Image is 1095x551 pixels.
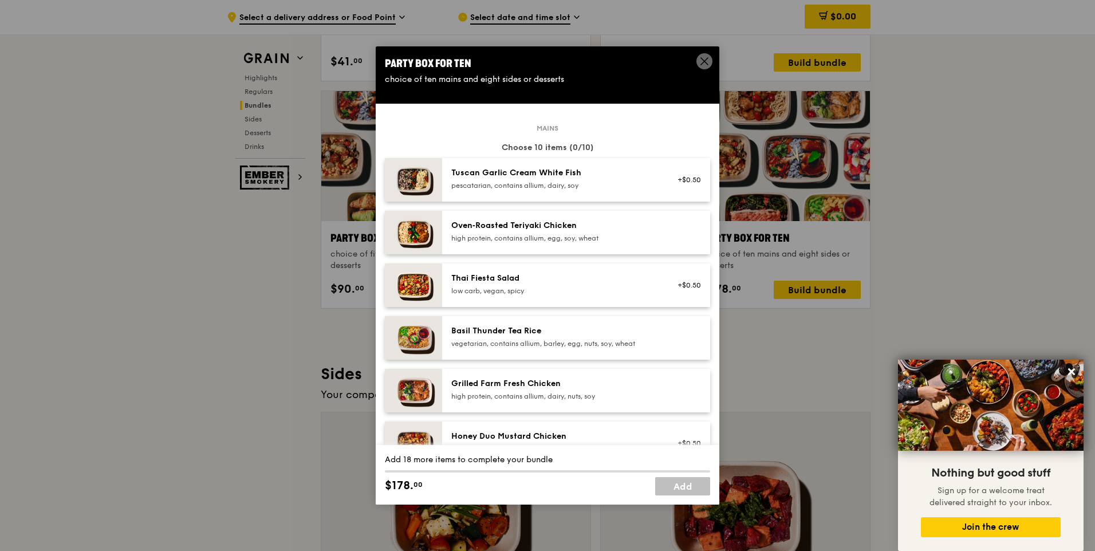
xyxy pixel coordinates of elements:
[385,369,442,412] img: daily_normal_HORZ-Grilled-Farm-Fresh-Chicken.jpg
[385,211,442,254] img: daily_normal_Oven-Roasted_Teriyaki_Chicken__Horizontal_.jpg
[385,422,442,465] img: daily_normal_Honey_Duo_Mustard_Chicken__Horizontal_.jpg
[385,142,710,154] div: Choose 10 items (0/10)
[451,431,657,442] div: Honey Duo Mustard Chicken
[671,175,701,184] div: +$0.50
[451,273,657,284] div: Thai Fiesta Salad
[451,181,657,190] div: pescatarian, contains allium, dairy, soy
[929,486,1052,507] span: Sign up for a welcome treat delivered straight to your inbox.
[385,74,710,85] div: choice of ten mains and eight sides or desserts
[413,480,423,489] span: 00
[385,454,710,466] div: Add 18 more items to complete your bundle
[671,439,701,448] div: +$0.50
[451,220,657,231] div: Oven‑Roasted Teriyaki Chicken
[451,286,657,296] div: low carb, vegan, spicy
[385,263,442,307] img: daily_normal_Thai_Fiesta_Salad__Horizontal_.jpg
[1062,363,1081,381] button: Close
[385,158,442,202] img: daily_normal_Tuscan_Garlic_Cream_White_Fish__Horizontal_.jpg
[451,339,657,348] div: vegetarian, contains allium, barley, egg, nuts, soy, wheat
[385,316,442,360] img: daily_normal_HORZ-Basil-Thunder-Tea-Rice.jpg
[451,392,657,401] div: high protein, contains allium, dairy, nuts, soy
[385,56,710,72] div: Party Box for Ten
[451,234,657,243] div: high protein, contains allium, egg, soy, wheat
[451,378,657,389] div: Grilled Farm Fresh Chicken
[671,281,701,290] div: +$0.50
[385,477,413,494] span: $178.
[451,444,657,454] div: high protein, contains allium, soy, wheat
[921,517,1061,537] button: Join the crew
[451,325,657,337] div: Basil Thunder Tea Rice
[898,360,1084,451] img: DSC07876-Edit02-Large.jpeg
[931,466,1050,480] span: Nothing but good stuff
[532,124,563,133] span: Mains
[451,167,657,179] div: Tuscan Garlic Cream White Fish
[655,477,710,495] a: Add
